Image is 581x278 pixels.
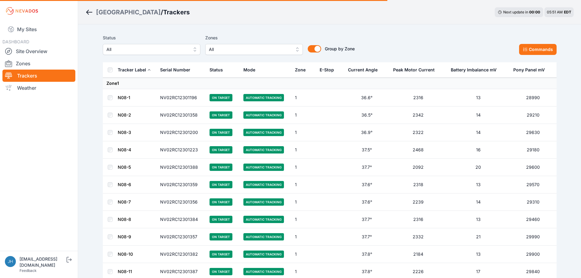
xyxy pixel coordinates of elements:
[20,268,37,273] a: Feedback
[389,89,447,107] td: 2316
[210,181,232,188] span: On Target
[389,124,447,141] td: 2322
[325,46,355,51] span: Group by Zone
[510,211,557,228] td: 29460
[118,251,133,257] a: N08-10
[156,246,206,263] td: NV02RC12301382
[118,234,131,239] a: N08-9
[447,176,509,193] td: 13
[447,141,509,159] td: 16
[243,146,284,153] span: Automatic Tracking
[156,228,206,246] td: NV02RC12301357
[243,111,284,119] span: Automatic Tracking
[118,182,131,187] a: N08-6
[510,176,557,193] td: 29570
[389,159,447,176] td: 2092
[2,45,75,57] a: Site Overview
[510,141,557,159] td: 29180
[510,193,557,211] td: 29310
[210,164,232,171] span: On Target
[106,46,188,53] span: All
[291,124,316,141] td: 1
[160,67,190,73] div: Serial Number
[447,246,509,263] td: 13
[243,181,284,188] span: Automatic Tracking
[210,251,232,258] span: On Target
[163,8,190,16] h3: Trackers
[320,63,339,77] button: E-Stop
[243,67,255,73] div: Mode
[344,246,389,263] td: 37.8°
[103,78,557,89] td: Zone 1
[447,159,509,176] td: 20
[344,124,389,141] td: 36.9°
[118,63,151,77] button: Tracker Label
[2,70,75,82] a: Trackers
[389,246,447,263] td: 2184
[210,63,228,77] button: Status
[513,67,545,73] div: Pony Panel mV
[210,198,232,206] span: On Target
[510,89,557,107] td: 28990
[447,107,509,124] td: 14
[529,10,540,15] div: 00 : 00
[118,130,131,135] a: N08-3
[447,228,509,246] td: 21
[210,94,232,101] span: On Target
[210,233,232,240] span: On Target
[344,176,389,193] td: 37.6°
[510,246,557,263] td: 29900
[210,111,232,119] span: On Target
[118,147,131,152] a: N08-4
[243,94,284,101] span: Automatic Tracking
[2,39,29,44] span: DASHBOARD
[348,63,382,77] button: Current Angle
[291,159,316,176] td: 1
[118,217,131,222] a: N08-8
[243,164,284,171] span: Automatic Tracking
[510,159,557,176] td: 29600
[5,6,39,16] img: Nevados
[389,141,447,159] td: 2468
[243,198,284,206] span: Automatic Tracking
[156,107,206,124] td: NV02RC12301358
[451,67,497,73] div: Battery Imbalance mV
[348,67,378,73] div: Current Angle
[210,216,232,223] span: On Target
[156,159,206,176] td: NV02RC12301388
[291,107,316,124] td: 1
[513,63,550,77] button: Pony Panel mV
[156,124,206,141] td: NV02RC12301200
[503,10,528,14] span: Next update in
[160,63,195,77] button: Serial Number
[205,44,303,55] button: All
[447,124,509,141] td: 14
[447,89,509,107] td: 13
[161,8,163,16] span: /
[5,256,16,267] img: jhaberkorn@invenergy.com
[344,89,389,107] td: 36.6°
[389,193,447,211] td: 2239
[447,193,509,211] td: 14
[393,63,439,77] button: Peak Motor Current
[118,67,146,73] div: Tracker Label
[2,22,75,37] a: My Sites
[118,199,131,204] a: N08-7
[118,95,130,100] a: N08-1
[85,4,190,20] nav: Breadcrumb
[210,146,232,153] span: On Target
[344,107,389,124] td: 36.5°
[210,67,223,73] div: Status
[344,211,389,228] td: 37.7°
[564,10,571,14] span: EDT
[118,269,132,274] a: N08-11
[243,251,284,258] span: Automatic Tracking
[389,228,447,246] td: 2332
[389,211,447,228] td: 2316
[96,8,161,16] a: [GEOGRAPHIC_DATA]
[344,141,389,159] td: 37.5°
[510,107,557,124] td: 29210
[103,34,200,42] label: Status
[389,176,447,193] td: 2318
